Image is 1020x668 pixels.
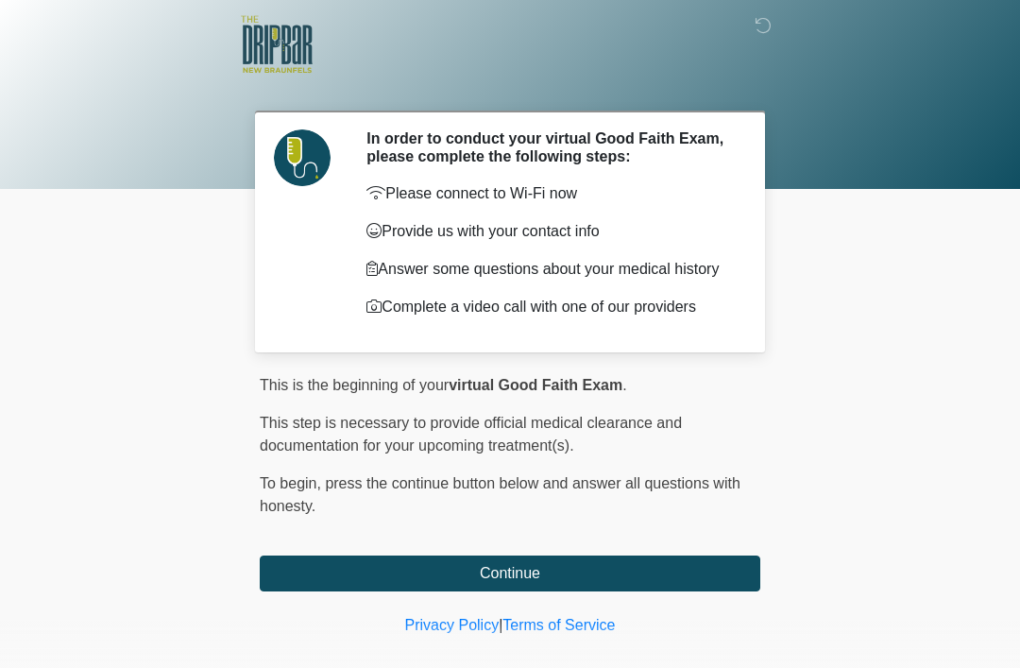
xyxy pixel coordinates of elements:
a: Privacy Policy [405,617,500,633]
a: | [499,617,502,633]
img: Agent Avatar [274,129,331,186]
span: This is the beginning of your [260,377,449,393]
p: Provide us with your contact info [366,220,732,243]
img: The DRIPBaR - New Braunfels Logo [241,14,313,76]
button: Continue [260,556,760,591]
span: . [622,377,626,393]
p: Answer some questions about your medical history [366,258,732,281]
strong: virtual Good Faith Exam [449,377,622,393]
span: This step is necessary to provide official medical clearance and documentation for your upcoming ... [260,415,682,454]
span: To begin, [260,475,325,491]
p: Complete a video call with one of our providers [366,296,732,318]
span: press the continue button below and answer all questions with honesty. [260,475,740,514]
p: Please connect to Wi-Fi now [366,182,732,205]
h2: In order to conduct your virtual Good Faith Exam, please complete the following steps: [366,129,732,165]
a: Terms of Service [502,617,615,633]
